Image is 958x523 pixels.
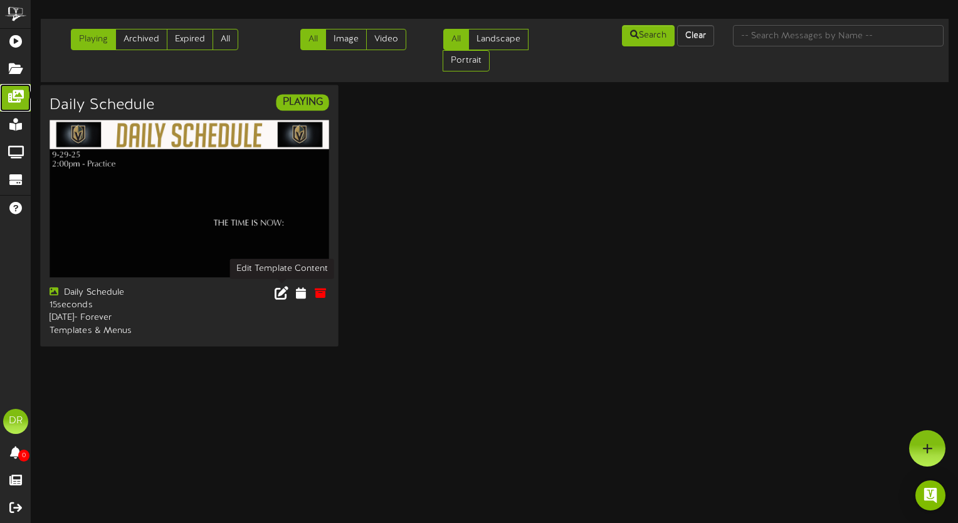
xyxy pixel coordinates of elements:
div: Templates & Menus [50,325,180,337]
a: All [213,29,238,50]
h3: Daily Schedule [50,97,154,114]
a: Image [325,29,367,50]
button: Search [622,25,675,46]
div: [DATE] - Forever [50,312,180,325]
div: Daily Schedule [50,287,180,300]
a: Archived [115,29,167,50]
a: Landscape [468,29,529,50]
a: Playing [71,29,116,50]
a: Expired [167,29,213,50]
a: All [443,29,469,50]
div: 15 seconds [50,300,180,312]
a: All [300,29,326,50]
div: DR [3,409,28,434]
span: 0 [18,450,29,462]
img: fdc123e1-b418-4a13-bbcf-b58733b984d5.png [50,120,329,278]
button: Clear [677,25,714,46]
input: -- Search Messages by Name -- [733,25,944,46]
strong: PLAYING [283,97,323,108]
a: Portrait [443,50,490,71]
a: Video [366,29,406,50]
div: Open Intercom Messenger [915,480,945,510]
